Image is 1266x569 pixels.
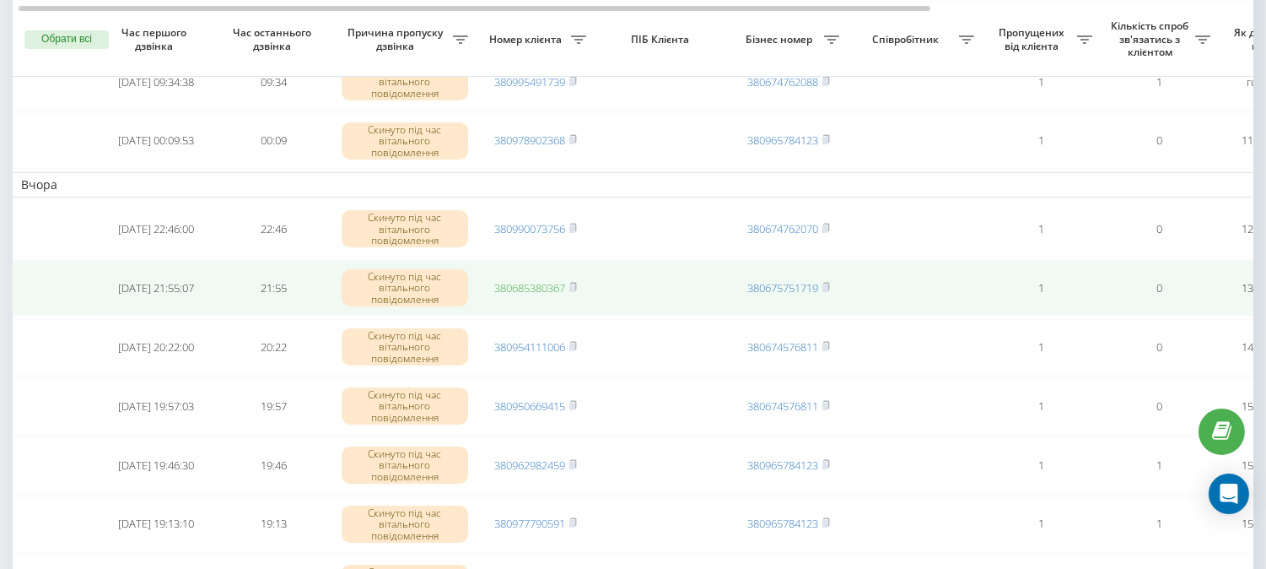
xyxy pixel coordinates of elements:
td: 19:57 [215,378,333,434]
td: 0 [1101,201,1219,257]
td: 1 [983,54,1101,110]
td: 0 [1101,260,1219,316]
a: 380675751719 [747,280,818,295]
a: 380954111006 [494,339,565,355]
td: 1 [1101,437,1219,493]
div: Скинуто під час вітального повідомлення [342,122,468,160]
td: [DATE] 21:55:07 [97,260,215,316]
span: Час першого дзвінка [110,26,202,52]
a: 380674762070 [747,221,818,236]
td: 1 [983,201,1101,257]
td: 0 [1101,378,1219,434]
a: 380965784123 [747,458,818,473]
div: Скинуто під час вітального повідомлення [342,210,468,247]
td: [DATE] 22:46:00 [97,201,215,257]
a: 380965784123 [747,133,818,148]
td: 1 [1101,496,1219,552]
div: Скинуто під час вітального повідомлення [342,447,468,484]
button: Обрати всі [24,30,109,49]
td: 1 [1101,54,1219,110]
a: 380978902368 [494,133,565,148]
td: 1 [983,378,1101,434]
a: 380965784123 [747,516,818,531]
td: 19:46 [215,437,333,493]
td: [DATE] 00:09:53 [97,113,215,169]
td: 00:09 [215,113,333,169]
td: 1 [983,319,1101,375]
span: Співробітник [856,33,959,46]
div: Скинуто під час вітального повідомлення [342,506,468,543]
span: Бізнес номер [738,33,824,46]
td: 1 [983,496,1101,552]
a: 380674576811 [747,398,818,414]
td: [DATE] 09:34:38 [97,54,215,110]
div: Скинуто під час вітального повідомлення [342,63,468,100]
a: 380674576811 [747,339,818,355]
td: [DATE] 19:46:30 [97,437,215,493]
td: 09:34 [215,54,333,110]
td: 1 [983,437,1101,493]
td: [DATE] 20:22:00 [97,319,215,375]
td: 1 [983,260,1101,316]
a: 380995491739 [494,74,565,89]
td: 22:46 [215,201,333,257]
div: Скинуто під час вітального повідомлення [342,269,468,306]
td: 1 [983,113,1101,169]
td: [DATE] 19:57:03 [97,378,215,434]
span: Кількість спроб зв'язатись з клієнтом [1109,19,1195,59]
a: 380674762088 [747,74,818,89]
div: Скинуто під час вітального повідомлення [342,328,468,366]
td: [DATE] 19:13:10 [97,496,215,552]
a: 380950669415 [494,398,565,414]
a: 380685380367 [494,280,565,295]
td: 0 [1101,319,1219,375]
a: 380990073756 [494,221,565,236]
span: Пропущених від клієнта [991,26,1077,52]
span: ПІБ Клієнта [609,33,715,46]
a: 380962982459 [494,458,565,473]
a: 380977790591 [494,516,565,531]
span: Причина пропуску дзвінка [342,26,453,52]
div: Open Intercom Messenger [1209,474,1249,514]
span: Час останнього дзвінка [229,26,320,52]
td: 21:55 [215,260,333,316]
span: Номер клієнта [485,33,571,46]
td: 0 [1101,113,1219,169]
td: 20:22 [215,319,333,375]
td: 19:13 [215,496,333,552]
div: Скинуто під час вітального повідомлення [342,387,468,425]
